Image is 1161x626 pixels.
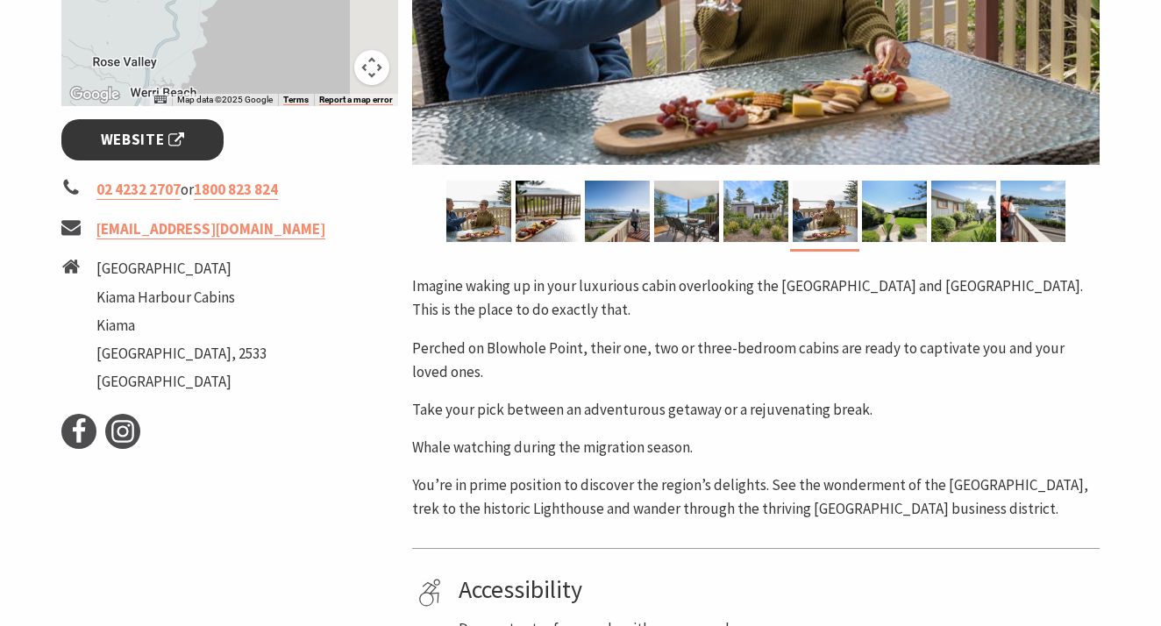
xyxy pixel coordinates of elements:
[96,342,267,366] li: [GEOGRAPHIC_DATA], 2533
[283,95,309,105] a: Terms (opens in new tab)
[319,95,393,105] a: Report a map error
[194,180,278,200] a: 1800 823 824
[412,398,1100,422] p: Take your pick between an adventurous getaway or a rejuvenating break.
[96,370,267,394] li: [GEOGRAPHIC_DATA]
[154,94,167,106] button: Keyboard shortcuts
[96,314,267,338] li: Kiama
[862,181,927,242] img: Kiama Harbour Cabins
[654,181,719,242] img: Private balcony, ocean views
[61,119,224,160] a: Website
[354,50,389,85] button: Map camera controls
[61,178,398,202] li: or
[177,95,273,104] span: Map data ©2025 Google
[931,181,996,242] img: Side cabin
[66,83,124,106] a: Click to see this area on Google Maps
[101,128,185,152] span: Website
[516,181,580,242] img: Deck ocean view
[66,83,124,106] img: Google
[723,181,788,242] img: Exterior at Kiama Harbour Cabins
[412,337,1100,384] p: Perched on Blowhole Point, their one, two or three-bedroom cabins are ready to captivate you and ...
[459,575,1093,605] h4: Accessibility
[96,257,267,281] li: [GEOGRAPHIC_DATA]
[96,286,267,309] li: Kiama Harbour Cabins
[585,181,650,242] img: Large deck harbour
[446,181,511,242] img: Couple toast
[96,180,181,200] a: 02 4232 2707
[412,473,1100,521] p: You’re in prime position to discover the region’s delights. See the wonderment of the [GEOGRAPHIC...
[412,274,1100,322] p: Imagine waking up in your luxurious cabin overlooking the [GEOGRAPHIC_DATA] and [GEOGRAPHIC_DATA]...
[96,219,325,239] a: [EMAIL_ADDRESS][DOMAIN_NAME]
[793,181,858,242] img: Couple toast
[1001,181,1065,242] img: Large deck, harbour views, couple
[412,436,1100,459] p: Whale watching during the migration season.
